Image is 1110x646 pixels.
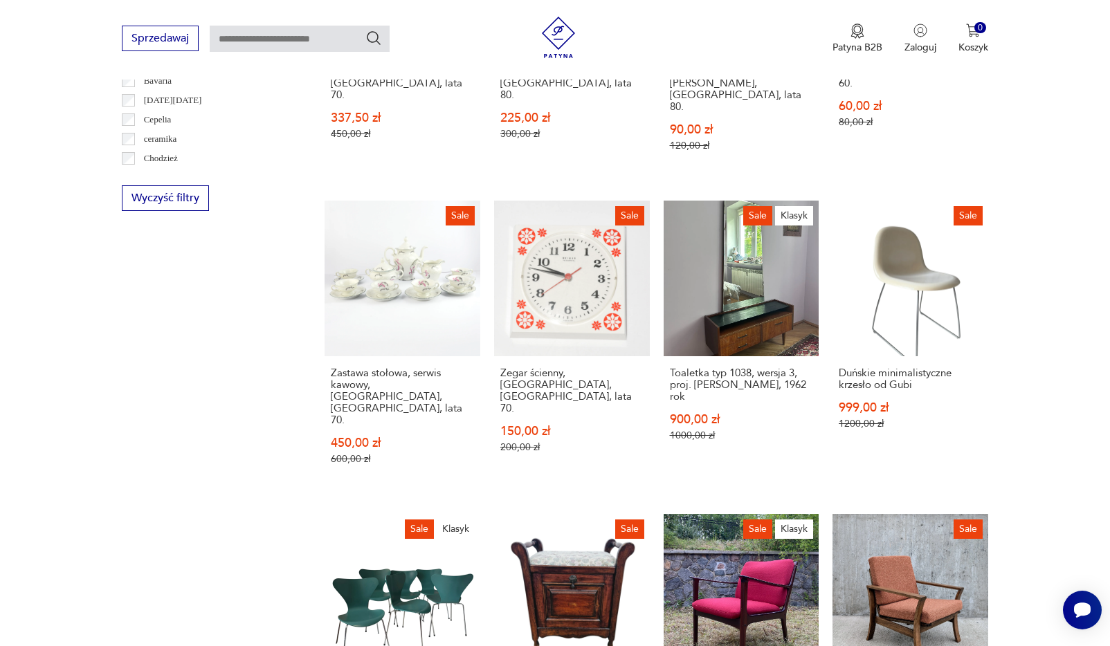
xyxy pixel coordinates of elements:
[839,402,982,414] p: 999,00 zł
[1063,591,1102,629] iframe: Smartsupp widget button
[122,185,209,211] button: Wyczyść filtry
[839,100,982,112] p: 60,00 zł
[904,24,936,54] button: Zaloguj
[832,24,882,54] button: Patyna B2B
[832,201,988,492] a: SaleDuńskie minimalistyczne krzesło od GubiDuńskie minimalistyczne krzesło od Gubi999,00 zł1200,0...
[538,17,579,58] img: Patyna - sklep z meblami i dekoracjami vintage
[670,140,813,151] p: 120,00 zł
[664,201,819,492] a: SaleKlasykToaletka typ 1038, wersja 3, proj. Marian Grabiński, 1962 rokToaletka typ 1038, wersja ...
[966,24,980,37] img: Ikona koszyka
[331,453,474,465] p: 600,00 zł
[144,151,178,166] p: Chodzież
[500,441,644,453] p: 200,00 zł
[839,54,982,89] h3: Emaliowana miska miedziana, [GEOGRAPHIC_DATA], lata 60.
[500,425,644,437] p: 150,00 zł
[670,414,813,425] p: 900,00 zł
[144,112,172,127] p: Cepelia
[122,35,199,44] a: Sprzedawaj
[494,201,650,492] a: SaleZegar ścienny, Weimar, Niemcy, lata 70.Zegar ścienny, [GEOGRAPHIC_DATA], [GEOGRAPHIC_DATA], l...
[500,128,644,140] p: 300,00 zł
[670,367,813,403] h3: Toaletka typ 1038, wersja 3, proj. [PERSON_NAME], 1962 rok
[331,367,474,426] h3: Zastawa stołowa, serwis kawowy, [GEOGRAPHIC_DATA], [GEOGRAPHIC_DATA], lata 70.
[331,112,474,124] p: 337,50 zł
[974,22,986,34] div: 0
[839,418,982,430] p: 1200,00 zł
[144,170,177,185] p: Ćmielów
[670,124,813,136] p: 90,00 zł
[839,367,982,391] h3: Duńskie minimalistyczne krzesło od Gubi
[832,24,882,54] a: Ikona medaluPatyna B2B
[958,24,988,54] button: 0Koszyk
[500,54,644,101] h3: Para koszyków kryształowych Huta Szkła Julia, [GEOGRAPHIC_DATA], lata 80.
[832,41,882,54] p: Patyna B2B
[670,430,813,441] p: 1000,00 zł
[325,201,480,492] a: SaleZastawa stołowa, serwis kawowy, Wałbrzych, Polska, lata 70.Zastawa stołowa, serwis kawowy, [G...
[839,116,982,128] p: 80,00 zł
[122,26,199,51] button: Sprzedawaj
[913,24,927,37] img: Ikonka użytkownika
[144,131,177,147] p: ceramika
[670,54,813,113] h3: Kryształowa szkatuła muszla, [PERSON_NAME] [PERSON_NAME], [GEOGRAPHIC_DATA], lata 80.
[500,367,644,414] h3: Zegar ścienny, [GEOGRAPHIC_DATA], [GEOGRAPHIC_DATA], lata 70.
[144,73,172,89] p: Bavaria
[331,128,474,140] p: 450,00 zł
[958,41,988,54] p: Koszyk
[144,93,202,108] p: [DATE][DATE]
[500,112,644,124] p: 225,00 zł
[365,30,382,46] button: Szukaj
[331,54,474,101] h3: Lampa biurkowa typ 14.B.038, Polam Radom, [GEOGRAPHIC_DATA], lata 70.
[331,437,474,449] p: 450,00 zł
[850,24,864,39] img: Ikona medalu
[904,41,936,54] p: Zaloguj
